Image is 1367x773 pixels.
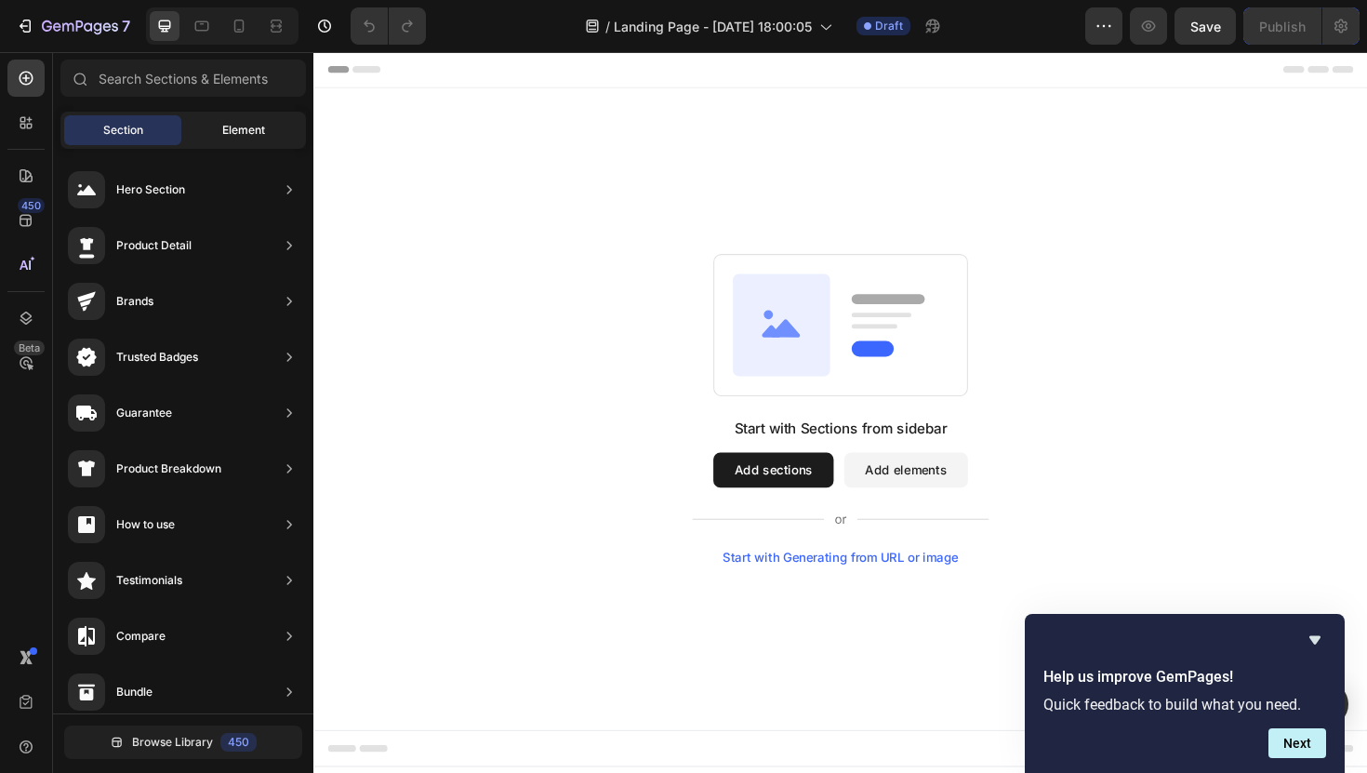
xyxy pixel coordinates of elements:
button: Save [1175,7,1236,45]
span: Save [1190,19,1221,34]
div: Trusted Badges [116,348,198,367]
div: Start with Sections from sidebar [445,387,670,409]
span: Element [222,122,265,139]
span: Browse Library [132,734,213,751]
div: Publish [1259,17,1306,36]
div: Brands [116,292,153,311]
button: Add sections [423,424,551,461]
span: Draft [875,18,903,34]
span: Landing Page - [DATE] 18:00:05 [614,17,812,36]
div: Product Breakdown [116,460,221,478]
button: Next question [1268,728,1326,758]
button: Add elements [562,424,693,461]
div: Product Detail [116,236,192,255]
div: Bundle [116,683,153,701]
div: Beta [14,340,45,355]
div: Guarantee [116,404,172,422]
h2: Help us improve GemPages! [1043,666,1326,688]
div: Undo/Redo [351,7,426,45]
button: Browse Library450 [64,726,302,759]
button: 7 [7,7,139,45]
div: Hero Section [116,180,185,199]
div: Start with Generating from URL or image [433,528,683,543]
div: Testimonials [116,571,182,590]
div: 450 [18,198,45,213]
div: 450 [220,733,257,752]
button: Hide survey [1304,629,1326,651]
span: / [605,17,610,36]
div: How to use [116,515,175,534]
iframe: Design area [313,52,1367,773]
span: Section [103,122,143,139]
button: Publish [1243,7,1321,45]
p: Quick feedback to build what you need. [1043,696,1326,713]
div: Compare [116,627,166,646]
p: 7 [122,15,130,37]
div: Help us improve GemPages! [1043,629,1326,758]
input: Search Sections & Elements [60,60,306,97]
